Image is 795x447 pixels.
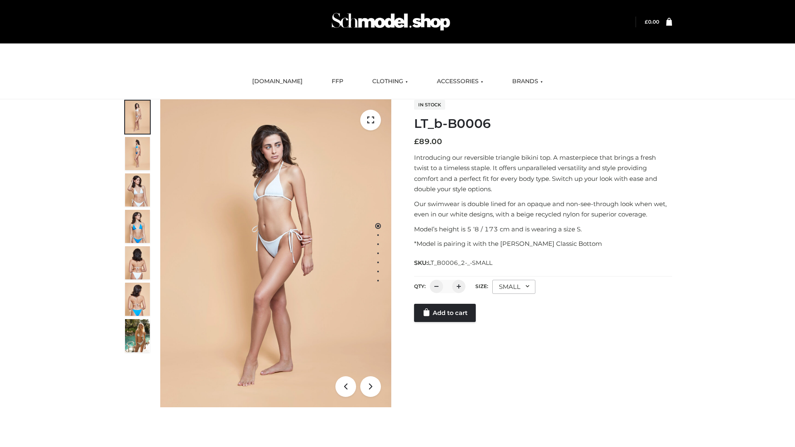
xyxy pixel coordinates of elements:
a: £0.00 [645,19,659,25]
bdi: 89.00 [414,137,442,146]
a: BRANDS [506,72,549,91]
span: In stock [414,100,445,110]
p: Model’s height is 5 ‘8 / 173 cm and is wearing a size S. [414,224,672,235]
p: Introducing our reversible triangle bikini top. A masterpiece that brings a fresh twist to a time... [414,152,672,195]
p: *Model is pairing it with the [PERSON_NAME] Classic Bottom [414,238,672,249]
img: ArielClassicBikiniTop_CloudNine_AzureSky_OW114ECO_1 [160,99,391,407]
a: FFP [325,72,349,91]
span: £ [645,19,648,25]
label: QTY: [414,283,426,289]
img: ArielClassicBikiniTop_CloudNine_AzureSky_OW114ECO_4-scaled.jpg [125,210,150,243]
a: ACCESSORIES [431,72,489,91]
a: [DOMAIN_NAME] [246,72,309,91]
img: ArielClassicBikiniTop_CloudNine_AzureSky_OW114ECO_2-scaled.jpg [125,137,150,170]
img: Arieltop_CloudNine_AzureSky2.jpg [125,319,150,352]
span: SKU: [414,258,493,268]
a: CLOTHING [366,72,414,91]
p: Our swimwear is double lined for an opaque and non-see-through look when wet, even in our white d... [414,199,672,220]
img: ArielClassicBikiniTop_CloudNine_AzureSky_OW114ECO_1-scaled.jpg [125,101,150,134]
img: ArielClassicBikiniTop_CloudNine_AzureSky_OW114ECO_3-scaled.jpg [125,173,150,207]
a: Add to cart [414,304,476,322]
div: SMALL [492,280,535,294]
bdi: 0.00 [645,19,659,25]
span: LT_B0006_2-_-SMALL [428,259,492,267]
img: ArielClassicBikiniTop_CloudNine_AzureSky_OW114ECO_8-scaled.jpg [125,283,150,316]
label: Size: [475,283,488,289]
span: £ [414,137,419,146]
img: Schmodel Admin 964 [329,5,453,38]
img: ArielClassicBikiniTop_CloudNine_AzureSky_OW114ECO_7-scaled.jpg [125,246,150,279]
h1: LT_b-B0006 [414,116,672,131]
